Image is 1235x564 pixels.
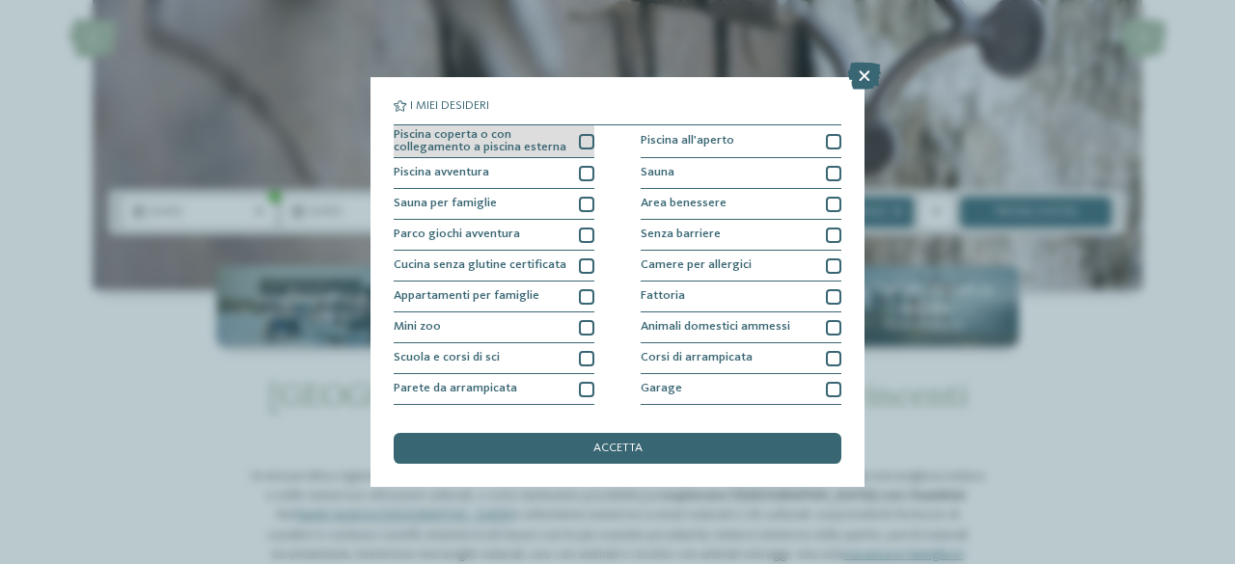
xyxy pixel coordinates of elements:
span: Camere per allergici [641,259,752,272]
span: Sauna per famiglie [394,198,497,210]
span: Piscina coperta o con collegamento a piscina esterna [394,129,567,154]
span: Fattoria [641,290,685,303]
span: accetta [593,443,643,455]
span: Corsi di arrampicata [641,352,753,364]
span: Parco giochi avventura [394,228,520,241]
span: Animali domestici ammessi [641,321,790,334]
span: Sauna [641,167,674,179]
span: Piscina all'aperto [641,135,734,148]
span: Senza barriere [641,228,721,241]
span: I miei desideri [410,100,489,113]
span: Piscina avventura [394,167,489,179]
span: Scuola e corsi di sci [394,352,500,364]
span: Appartamenti per famiglie [394,290,539,303]
span: Garage [641,383,682,395]
span: Mini zoo [394,321,441,334]
span: Area benessere [641,198,727,210]
span: Parete da arrampicata [394,383,517,395]
span: Cucina senza glutine certificata [394,259,566,272]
